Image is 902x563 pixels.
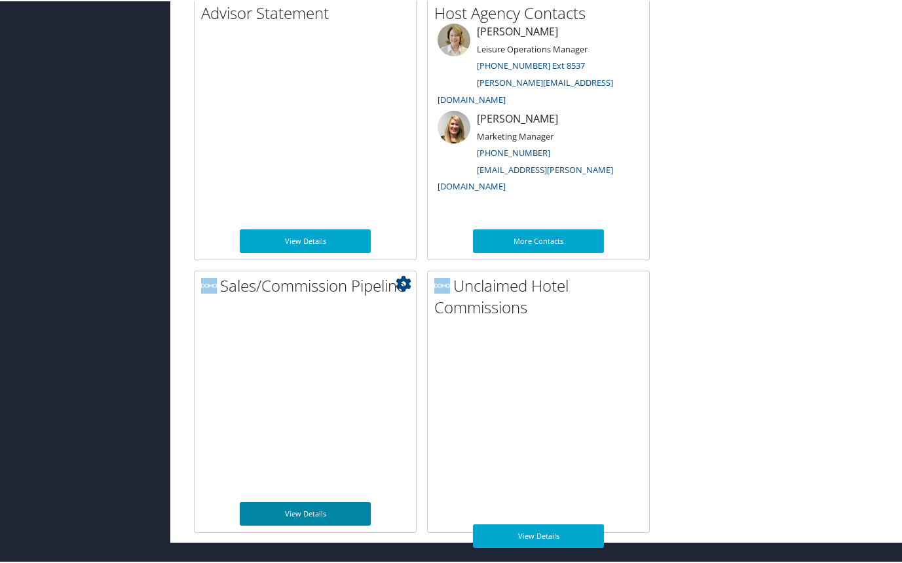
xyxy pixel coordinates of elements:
[477,58,585,70] a: [PHONE_NUMBER] Ext 8537
[431,109,646,197] li: [PERSON_NAME]
[201,1,416,23] h2: Advisor Statement
[434,273,649,317] h2: Unclaimed Hotel Commissions
[438,109,470,142] img: ali-moffitt.jpg
[434,277,450,292] img: domo-logo.png
[240,501,371,524] a: View Details
[240,228,371,252] a: View Details
[473,523,604,547] a: View Details
[431,22,646,109] li: [PERSON_NAME]
[477,146,550,157] a: [PHONE_NUMBER]
[438,22,470,55] img: meredith-price.jpg
[477,42,588,54] small: Leisure Operations Manager
[438,75,613,104] a: [PERSON_NAME][EMAIL_ADDRESS][DOMAIN_NAME]
[434,1,649,23] h2: Host Agency Contacts
[201,277,217,292] img: domo-logo.png
[473,228,604,252] a: More Contacts
[477,129,554,141] small: Marketing Manager
[438,163,613,191] a: [EMAIL_ADDRESS][PERSON_NAME][DOMAIN_NAME]
[201,273,416,296] h2: Sales/Commission Pipeline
